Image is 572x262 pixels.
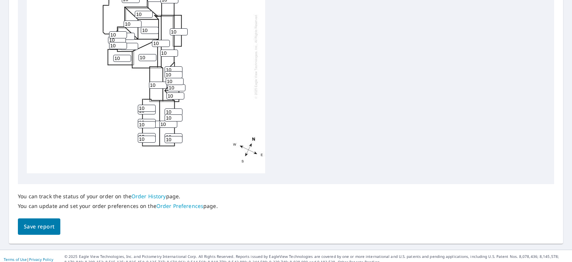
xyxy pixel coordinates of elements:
span: Save report [24,222,54,231]
p: | [4,257,53,262]
p: You can update and set your order preferences on the page. [18,203,218,209]
button: Save report [18,218,60,235]
p: You can track the status of your order on the page. [18,193,218,200]
a: Privacy Policy [29,257,53,262]
a: Order Preferences [156,202,203,209]
a: Order History [131,193,166,200]
a: Terms of Use [4,257,27,262]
